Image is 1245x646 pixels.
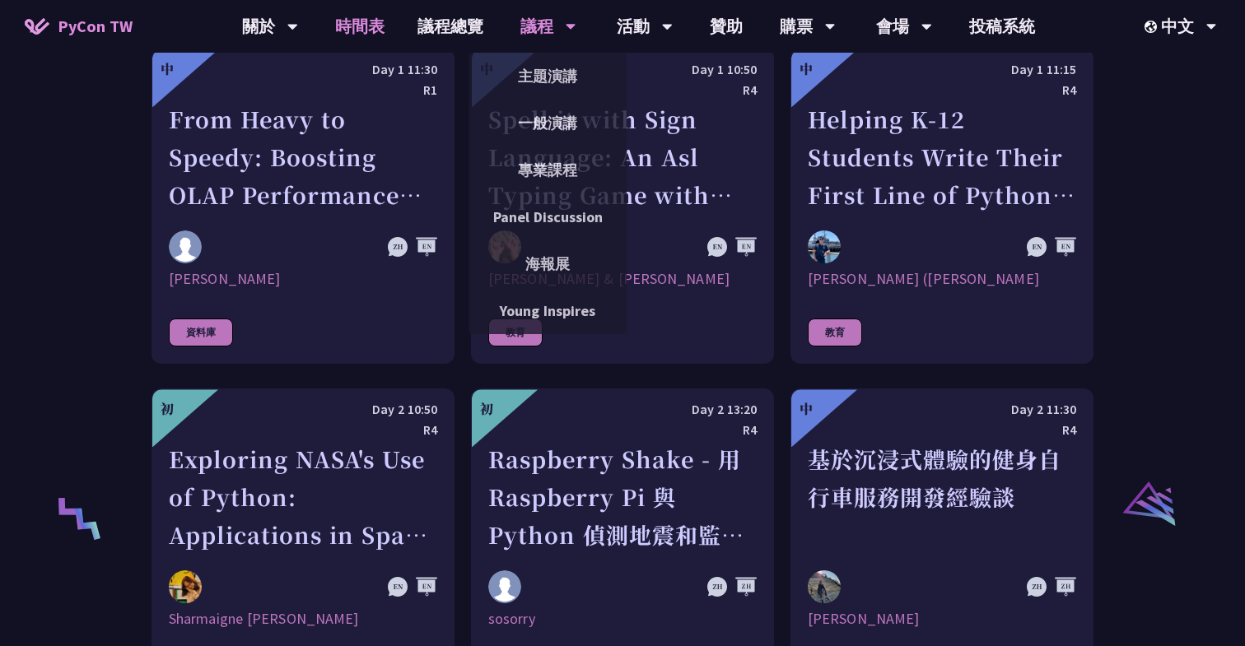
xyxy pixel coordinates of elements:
div: R4 [488,420,757,440]
img: Sharmaigne Angelie Mabano [169,570,202,603]
div: Day 2 11:30 [808,399,1076,420]
span: PyCon TW [58,14,133,39]
img: Wei Jun Cheng [169,230,202,263]
a: 一般演講 [469,104,627,142]
div: Day 1 11:15 [808,59,1076,80]
div: [PERSON_NAME] [808,609,1076,629]
div: 基於沉浸式體驗的健身自行車服務開發經驗談 [808,440,1076,554]
img: Chieh-Hung (Jeff) Cheng [808,230,841,263]
div: Sharmaigne [PERSON_NAME] [169,609,437,629]
img: Peter [808,570,841,603]
div: 中 [161,59,174,79]
img: Home icon of PyCon TW 2025 [25,18,49,35]
a: Young Inspires [469,291,627,330]
div: 資料庫 [169,318,233,346]
div: Day 1 11:30 [169,59,437,80]
div: Raspberry Shake - 用 Raspberry Pi 與 Python 偵測地震和監控地球活動 [488,440,757,554]
div: Exploring NASA's Use of Python: Applications in Space Research and Data Analysis [169,440,437,554]
a: 中 Day 1 11:30 R1 From Heavy to Speedy: Boosting OLAP Performance with Spark Variant Shredding Wei... [152,49,455,364]
div: From Heavy to Speedy: Boosting OLAP Performance with Spark Variant Shredding [169,100,437,214]
a: 專業課程 [469,151,627,189]
div: 初 [161,399,174,419]
div: Day 2 13:20 [488,399,757,420]
div: [PERSON_NAME] [169,269,437,289]
div: R4 [808,420,1076,440]
div: 教育 [808,318,862,346]
a: 中 Day 1 11:15 R4 Helping K-12 Students Write Their First Line of Python: Building a Game-Based Le... [790,49,1093,364]
div: sosorry [488,609,757,629]
a: Panel Discussion [469,198,627,236]
div: 中 [800,399,813,419]
img: Locale Icon [1145,21,1161,33]
div: R4 [808,80,1076,100]
div: 初 [480,399,493,419]
div: Day 2 10:50 [169,399,437,420]
a: PyCon TW [8,6,149,47]
img: sosorry [488,570,521,603]
a: 主題演講 [469,57,627,95]
div: R4 [169,420,437,440]
div: 中 [800,59,813,79]
div: Helping K-12 Students Write Their First Line of Python: Building a Game-Based Learning Platform w... [808,100,1076,214]
div: R1 [169,80,437,100]
div: [PERSON_NAME] ([PERSON_NAME] [808,269,1076,289]
a: 海報展 [469,244,627,283]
